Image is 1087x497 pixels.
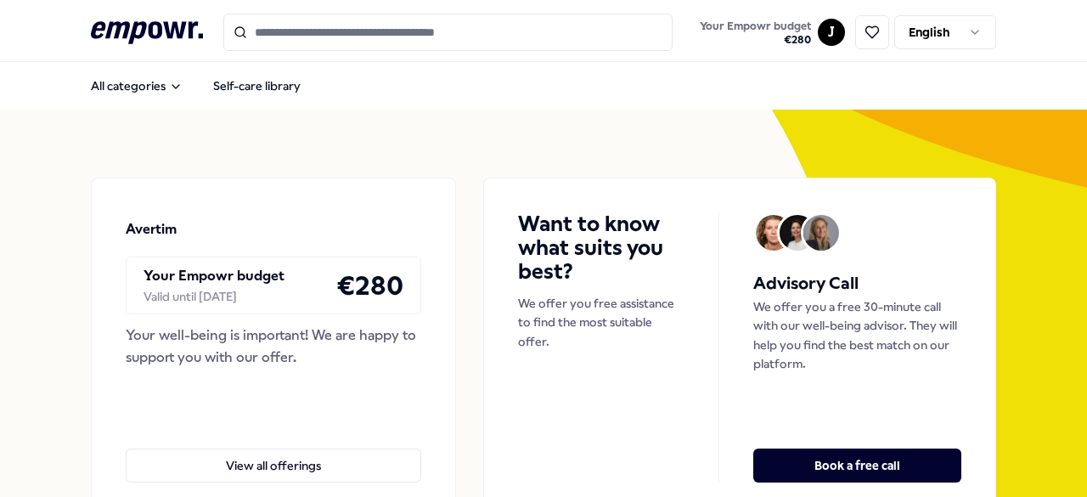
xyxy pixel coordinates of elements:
[144,287,284,306] div: Valid until [DATE]
[77,69,314,103] nav: Main
[518,212,684,284] h4: Want to know what suits you best?
[693,14,818,50] a: Your Empowr budget€280
[753,297,961,374] p: We offer you a free 30-minute call with our well-being advisor. They will help you find the best ...
[126,325,421,368] div: Your well-being is important! We are happy to support you with our offer.
[144,265,284,287] p: Your Empowr budget
[126,421,421,483] a: View all offerings
[803,215,839,251] img: Avatar
[753,449,961,483] button: Book a free call
[77,69,196,103] button: All categories
[223,14,673,51] input: Search for products, categories or subcategories
[126,449,421,483] button: View all offerings
[696,16,814,50] button: Your Empowr budget€280
[200,69,314,103] a: Self-care library
[780,215,815,251] img: Avatar
[518,294,684,351] p: We offer you free assistance to find the most suitable offer.
[753,270,961,297] h5: Advisory Call
[700,33,811,47] span: € 280
[818,19,845,46] button: J
[126,218,177,240] p: Avertim
[756,215,791,251] img: Avatar
[336,264,403,307] h4: € 280
[700,20,811,33] span: Your Empowr budget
